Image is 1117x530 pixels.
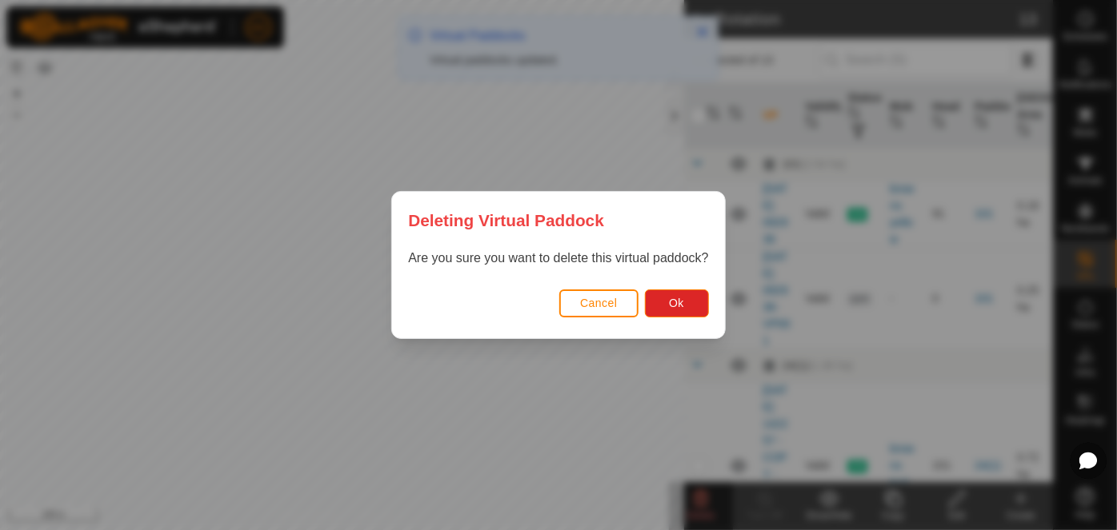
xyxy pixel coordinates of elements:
span: Cancel [580,297,618,309]
span: Ok [669,297,684,309]
button: Cancel [559,289,639,317]
span: Deleting Virtual Paddock [408,208,604,233]
p: Are you sure you want to delete this virtual paddock? [408,249,708,268]
button: Ok [645,289,709,317]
